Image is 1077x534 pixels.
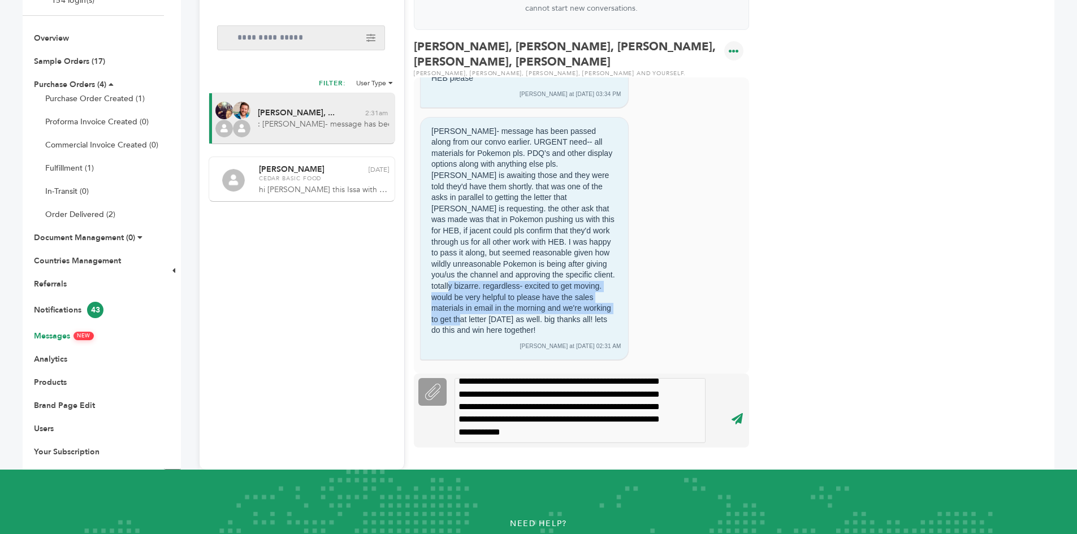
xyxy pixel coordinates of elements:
[356,79,393,88] li: User Type
[45,116,149,127] a: Proforma Invoice Created (0)
[520,342,621,350] div: [PERSON_NAME] at [DATE] 02:31 AM
[45,93,145,104] a: Purchase Order Created (1)
[34,255,121,266] a: Countries Management
[54,515,1023,532] p: Need Help?
[34,279,67,289] a: Referrals
[34,56,105,67] a: Sample Orders (17)
[34,79,106,90] a: Purchase Orders (4)
[259,166,325,173] span: [PERSON_NAME]
[414,70,749,77] div: [PERSON_NAME], [PERSON_NAME], [PERSON_NAME], [PERSON_NAME] and yourself.
[520,90,621,98] div: [PERSON_NAME] at [DATE] 03:34 PM
[34,305,103,315] a: Notifications43
[365,110,388,116] span: 2:31am
[215,120,233,137] img: profile.png
[369,166,389,173] span: [DATE]
[233,120,250,137] img: profile.png
[34,331,94,341] a: MessagesNEW
[427,122,621,340] div: [PERSON_NAME]- message has been passed along from our convo earlier. URGENT need-- all materials ...
[34,423,54,434] a: Users
[259,175,389,183] span: Cedar Basic Food
[34,354,67,364] a: Analytics
[414,36,749,70] div: [PERSON_NAME], [PERSON_NAME], [PERSON_NAME], [PERSON_NAME], [PERSON_NAME]
[259,184,390,196] span: hi [PERSON_NAME] this Issa with cedar markets, I wanted to place an order for pokemon cards but i...
[34,377,67,388] a: Products
[222,169,245,192] img: profile.png
[34,446,100,457] a: Your Subscription
[73,332,94,340] span: NEW
[319,79,346,91] h2: FILTER:
[45,209,115,220] a: Order Delivered (2)
[87,302,103,318] span: 43
[45,140,158,150] a: Commercial Invoice Created (0)
[418,378,447,406] label: Attachment File
[217,25,385,50] input: Search messages
[34,400,95,411] a: Brand Page Edit
[45,186,89,197] a: In-Transit (0)
[258,109,335,117] span: [PERSON_NAME], ...
[34,232,135,243] a: Document Management (0)
[258,119,389,130] span: : [PERSON_NAME]- message has been passed along from our convo earlier. URGENT need-- all material...
[34,33,69,44] a: Overview
[45,163,94,173] a: Fulfillment (1)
